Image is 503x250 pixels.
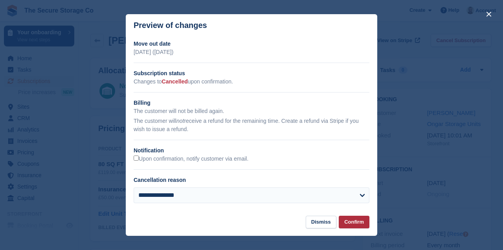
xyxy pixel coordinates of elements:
p: The customer will not be billed again. [134,107,369,115]
p: [DATE] ([DATE]) [134,48,369,56]
button: Dismiss [306,216,336,229]
p: The customer will receive a refund for the remaining time. Create a refund via Stripe if you wish... [134,117,369,133]
p: Changes to upon confirmation. [134,78,369,86]
label: Upon confirmation, notify customer via email. [134,156,248,163]
h2: Billing [134,99,369,107]
h2: Move out date [134,40,369,48]
button: close [483,8,495,20]
label: Cancellation reason [134,177,186,183]
em: not [176,118,184,124]
p: Preview of changes [134,21,207,30]
span: Cancelled [162,78,188,85]
input: Upon confirmation, notify customer via email. [134,156,139,161]
h2: Notification [134,146,369,155]
button: Confirm [339,216,369,229]
h2: Subscription status [134,69,369,78]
